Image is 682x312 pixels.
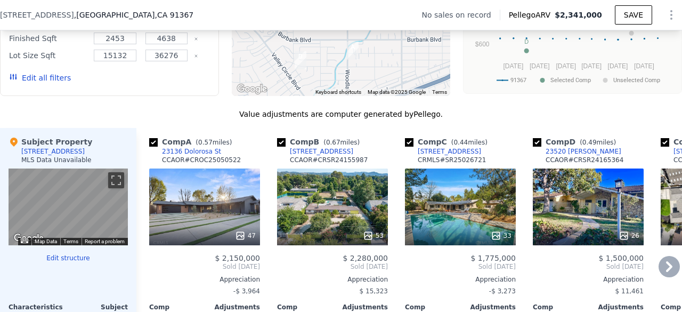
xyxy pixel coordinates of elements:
[332,303,388,311] div: Adjustments
[74,10,193,20] span: , [GEOGRAPHIC_DATA]
[198,139,213,146] span: 0.57
[149,262,260,271] span: Sold [DATE]
[634,62,654,70] text: [DATE]
[556,62,577,70] text: [DATE]
[191,139,236,146] span: ( miles)
[9,73,71,83] button: Edit all filters
[533,147,621,156] a: 23520 [PERSON_NAME]
[290,147,353,156] div: [STREET_ADDRESS]
[277,275,388,284] div: Appreciation
[405,147,481,156] a: [STREET_ADDRESS]
[509,10,555,20] span: Pellego ARV
[453,139,468,146] span: 0.44
[405,275,516,284] div: Appreciation
[432,89,447,95] a: Terms
[418,156,486,164] div: CRMLS # SR25026721
[234,82,270,96] a: Open this area in Google Maps (opens a new window)
[9,48,87,63] div: Lot Size Sqft
[575,139,620,146] span: ( miles)
[525,38,529,45] text: D
[405,262,516,271] span: Sold [DATE]
[68,303,128,311] div: Subject
[290,47,311,74] div: 23520 Mariano St
[546,147,621,156] div: 23520 [PERSON_NAME]
[11,231,46,245] img: Google
[405,303,460,311] div: Comp
[533,303,588,311] div: Comp
[149,275,260,284] div: Appreciation
[162,156,241,164] div: CCAOR # CROC25050522
[504,62,524,70] text: [DATE]
[555,11,602,19] span: $2,341,000
[35,238,57,245] button: Map Data
[149,147,221,156] a: 23136 Dolorosa St
[277,147,353,156] a: [STREET_ADDRESS]
[530,62,550,70] text: [DATE]
[194,54,198,58] button: Clear
[21,238,28,243] button: Keyboard shortcuts
[162,147,221,156] div: 23136 Dolorosa St
[661,4,682,26] button: Show Options
[277,303,332,311] div: Comp
[447,139,492,146] span: ( miles)
[368,89,426,95] span: Map data ©2025 Google
[319,139,364,146] span: ( miles)
[9,137,92,147] div: Subject Property
[363,230,384,241] div: 53
[149,137,236,147] div: Comp A
[533,275,644,284] div: Appreciation
[510,77,526,84] text: 91367
[9,254,128,262] button: Edit structure
[582,139,597,146] span: 0.49
[290,156,368,164] div: CCAOR # CRSR24155987
[233,287,260,295] span: -$ 3,964
[85,238,125,244] a: Report a problem
[21,147,85,156] div: [STREET_ADDRESS]
[619,230,639,241] div: 26
[205,303,260,311] div: Adjustments
[235,230,256,241] div: 47
[460,303,516,311] div: Adjustments
[9,31,87,46] div: Finished Sqft
[343,37,363,64] div: 23136 Dolorosa St
[546,156,623,164] div: CCAOR # CRSR24165364
[550,77,591,84] text: Selected Comp
[470,254,516,262] span: $ 1,775,000
[475,41,490,48] text: $600
[21,156,92,164] div: MLS Data Unavailable
[418,147,481,156] div: [STREET_ADDRESS]
[491,230,511,241] div: 33
[343,254,388,262] span: $ 2,280,000
[215,254,260,262] span: $ 2,150,000
[9,303,68,311] div: Characteristics
[582,62,602,70] text: [DATE]
[613,77,660,84] text: Unselected Comp
[615,5,652,25] button: SAVE
[326,139,340,146] span: 0.67
[234,82,270,96] img: Google
[588,303,644,311] div: Adjustments
[9,169,128,245] div: Street View
[277,137,364,147] div: Comp B
[533,137,620,147] div: Comp D
[405,137,492,147] div: Comp C
[315,89,361,96] button: Keyboard shortcuts
[533,262,644,271] span: Sold [DATE]
[108,172,124,188] button: Toggle fullscreen view
[11,231,46,245] a: Open this area in Google Maps (opens a new window)
[615,287,644,295] span: $ 11,461
[360,287,388,295] span: $ 15,323
[63,238,78,244] a: Terms
[421,10,499,20] div: No sales on record
[608,62,628,70] text: [DATE]
[194,37,198,41] button: Clear
[155,11,193,19] span: , CA 91367
[598,254,644,262] span: $ 1,500,000
[9,169,128,245] div: Map
[149,303,205,311] div: Comp
[489,287,516,295] span: -$ 3,273
[277,262,388,271] span: Sold [DATE]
